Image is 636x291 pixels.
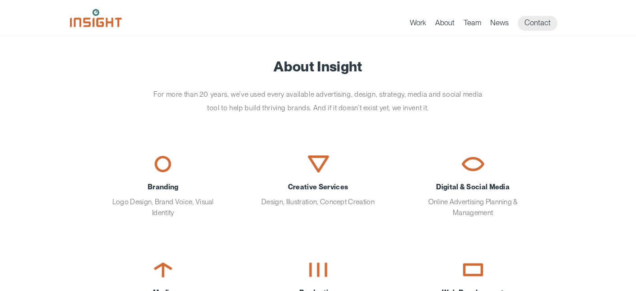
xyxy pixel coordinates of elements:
[410,18,426,31] a: Work
[106,182,220,218] div: Logo Design, Brand Voice, Visual Identity
[248,140,389,221] a: Creative ServicesDesign, Illustration, Concept Creation
[261,182,375,207] div: Design, Illustration, Concept Creation
[70,9,122,27] img: Insight Marketing Design
[403,140,543,231] a: Digital & Social MediaOnline Advertising Planning & Management
[410,16,566,31] nav: primary navigation menu
[106,182,220,192] span: Branding
[84,59,553,74] h1: About Insight
[261,182,375,192] span: Creative Services
[149,88,487,114] p: For more than 20 years, we’ve used every available advertising, design, strategy, media and socia...
[93,140,233,231] a: BrandingLogo Design, Brand Voice, Visual Identity
[435,18,455,31] a: About
[416,182,530,218] div: Online Advertising Planning & Management
[490,18,509,31] a: News
[464,18,481,31] a: Team
[518,16,557,31] a: Contact
[416,182,530,192] span: Digital & Social Media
